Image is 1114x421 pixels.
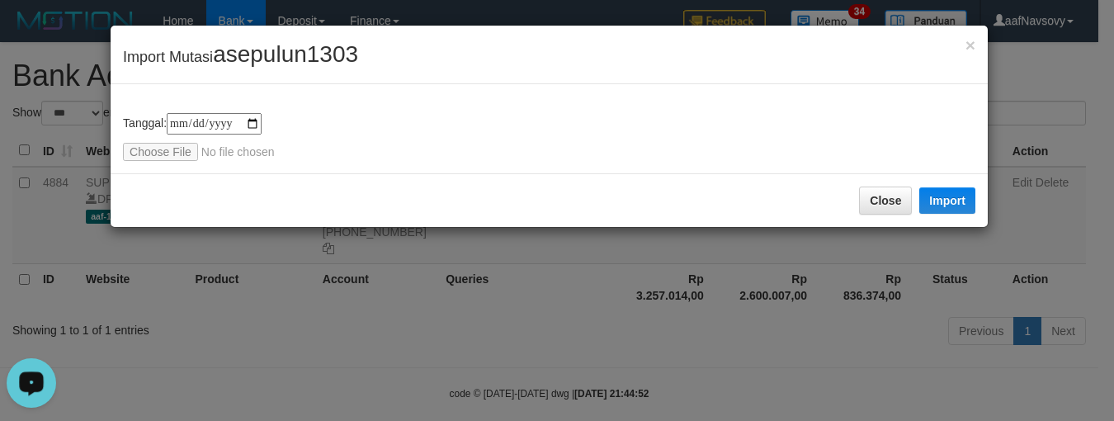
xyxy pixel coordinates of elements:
span: × [965,35,975,54]
button: Open LiveChat chat widget [7,7,56,56]
button: Close [859,187,912,215]
button: Close [965,36,975,54]
div: Tanggal: [123,113,975,161]
button: Import [919,187,975,214]
span: Import Mutasi [123,49,358,65]
span: asepulun1303 [213,41,358,67]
